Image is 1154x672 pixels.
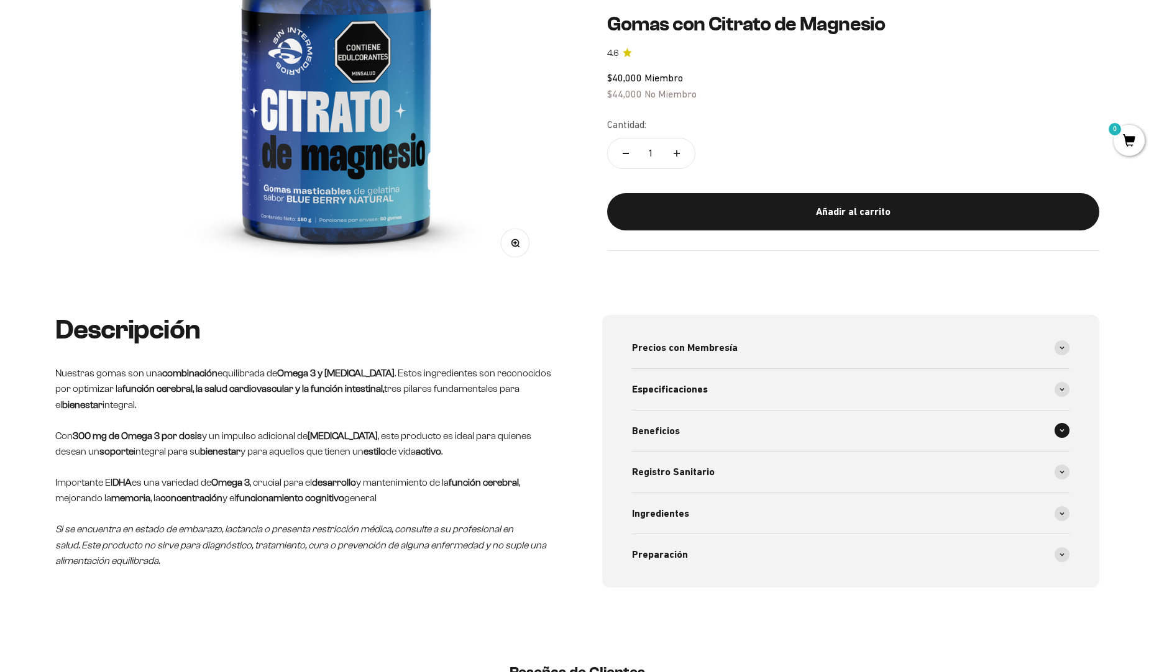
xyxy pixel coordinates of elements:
[632,327,1069,368] summary: Precios con Membresía
[632,464,715,480] span: Registro Sanitario
[644,72,683,83] span: Miembro
[211,477,250,488] strong: Omega 3
[607,117,646,133] label: Cantidad:
[55,365,552,413] p: Nuestras gomas son una equilibrada de . Estos ingredientes son reconocidos por optimizar la tres ...
[644,88,697,99] span: No Miembro
[99,446,134,456] strong: soporte
[659,138,695,168] button: Aumentar cantidad
[607,46,619,60] span: 4.6
[632,369,1069,410] summary: Especificaciones
[632,423,680,439] span: Beneficios
[449,477,519,488] strong: función cerebral
[607,193,1099,230] button: Añadir al carrito
[236,493,344,503] strong: funcionamiento cognitivo
[632,534,1069,575] summary: Preparación
[55,474,552,506] p: Importante El es una variedad de , crucial para el y mantenimiento de la , mejorando la , la y el...
[632,493,1069,534] summary: Ingredientes
[312,477,356,488] strong: desarrollo
[607,72,642,83] span: $40,000
[55,428,552,460] p: Con y un impulso adicional de , este producto es ideal para quienes desean un integral para su y ...
[1114,135,1145,148] a: 0
[416,446,441,456] strong: activo
[308,430,378,441] strong: [MEDICAL_DATA]
[112,477,132,488] strong: DHA
[55,315,552,345] h2: Descripción
[632,203,1074,219] div: Añadir al carrito
[632,340,738,356] span: Precios con Membresía
[62,399,103,410] strong: bienestar
[162,368,218,378] strong: combinación
[364,446,386,456] strong: estilo
[1107,122,1122,137] mark: 0
[607,12,1099,36] h1: Gomas con Citrato de Magnesio
[607,46,1099,60] a: 4.64.6 de 5.0 estrellas
[73,430,202,441] strong: 300 mg de Omega 3 por dosis
[200,446,240,456] strong: bienestar
[277,368,395,378] strong: Omega 3 y [MEDICAL_DATA]
[632,547,688,563] span: Preparación
[632,452,1069,493] summary: Registro Sanitario
[608,138,644,168] button: Reducir cantidad
[160,493,222,503] strong: concentración
[632,381,708,397] span: Especificaciones
[632,411,1069,452] summary: Beneficios
[632,506,689,522] span: Ingredientes
[111,493,150,503] strong: memoria
[122,383,384,394] strong: función cerebral, la salud cardiovascular y la función intestinal,
[55,524,546,566] em: Si se encuentra en estado de embarazo, lactancia o presenta restricción médica, consulte a su pro...
[607,88,642,99] span: $44,000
